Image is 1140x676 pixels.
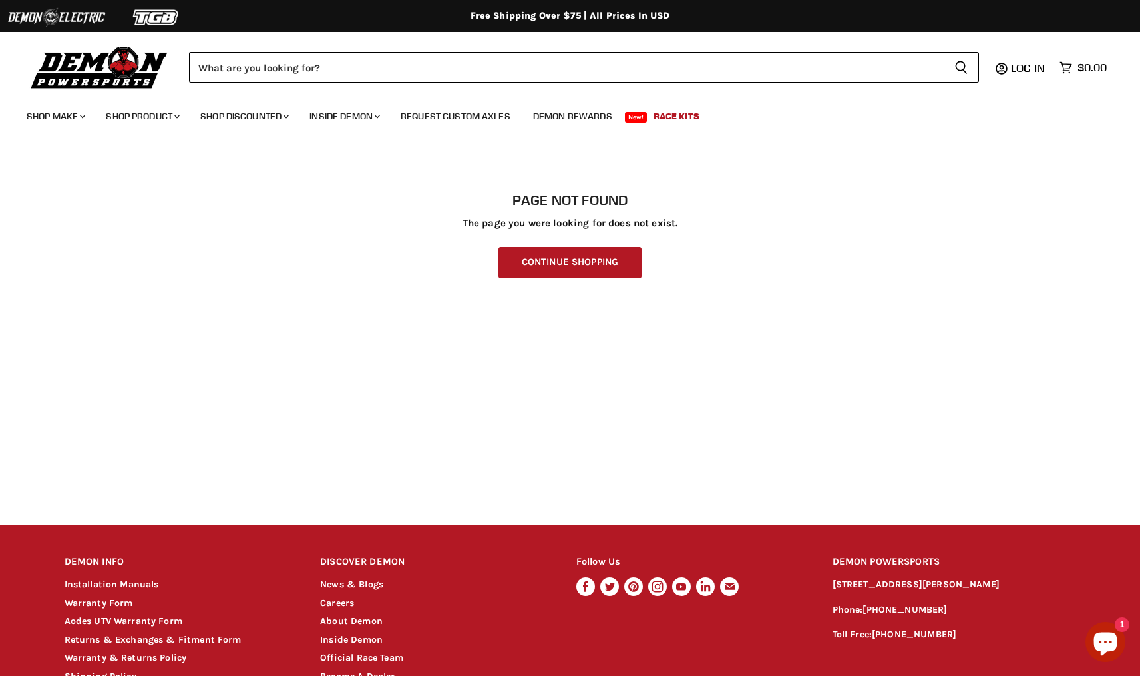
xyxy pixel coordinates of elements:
[576,547,807,578] h2: Follow Us
[38,10,1103,22] div: Free Shipping Over $75 | All Prices In USD
[65,634,242,645] a: Returns & Exchanges & Fitment Form
[65,652,187,663] a: Warranty & Returns Policy
[391,103,520,130] a: Request Custom Axles
[106,5,206,30] img: TGB Logo 2
[320,634,383,645] a: Inside Demon
[320,547,551,578] h2: DISCOVER DEMON
[65,547,295,578] h2: DEMON INFO
[320,597,354,609] a: Careers
[1053,58,1113,77] a: $0.00
[190,103,297,130] a: Shop Discounted
[320,652,403,663] a: Official Race Team
[498,247,642,278] a: Continue Shopping
[644,103,709,130] a: Race Kits
[1077,61,1107,74] span: $0.00
[7,5,106,30] img: Demon Electric Logo 2
[833,603,1076,618] p: Phone:
[1005,62,1053,74] a: Log in
[65,597,133,609] a: Warranty Form
[65,615,182,627] a: Aodes UTV Warranty Form
[65,192,1076,208] h1: Page not found
[833,627,1076,643] p: Toll Free:
[65,579,159,590] a: Installation Manuals
[625,112,648,123] span: New!
[523,103,622,130] a: Demon Rewards
[96,103,188,130] a: Shop Product
[1081,622,1129,665] inbox-online-store-chat: Shopify online store chat
[833,577,1076,593] p: [STREET_ADDRESS][PERSON_NAME]
[320,615,383,627] a: About Demon
[65,218,1076,229] p: The page you were looking for does not exist.
[862,604,947,615] a: [PHONE_NUMBER]
[27,43,172,91] img: Demon Powersports
[872,629,956,640] a: [PHONE_NUMBER]
[17,97,1103,130] ul: Main menu
[1011,61,1045,75] span: Log in
[320,579,383,590] a: News & Blogs
[299,103,388,130] a: Inside Demon
[944,52,979,83] button: Search
[189,52,979,83] form: Product
[17,103,93,130] a: Shop Make
[833,547,1076,578] h2: DEMON POWERSPORTS
[189,52,944,83] input: Search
